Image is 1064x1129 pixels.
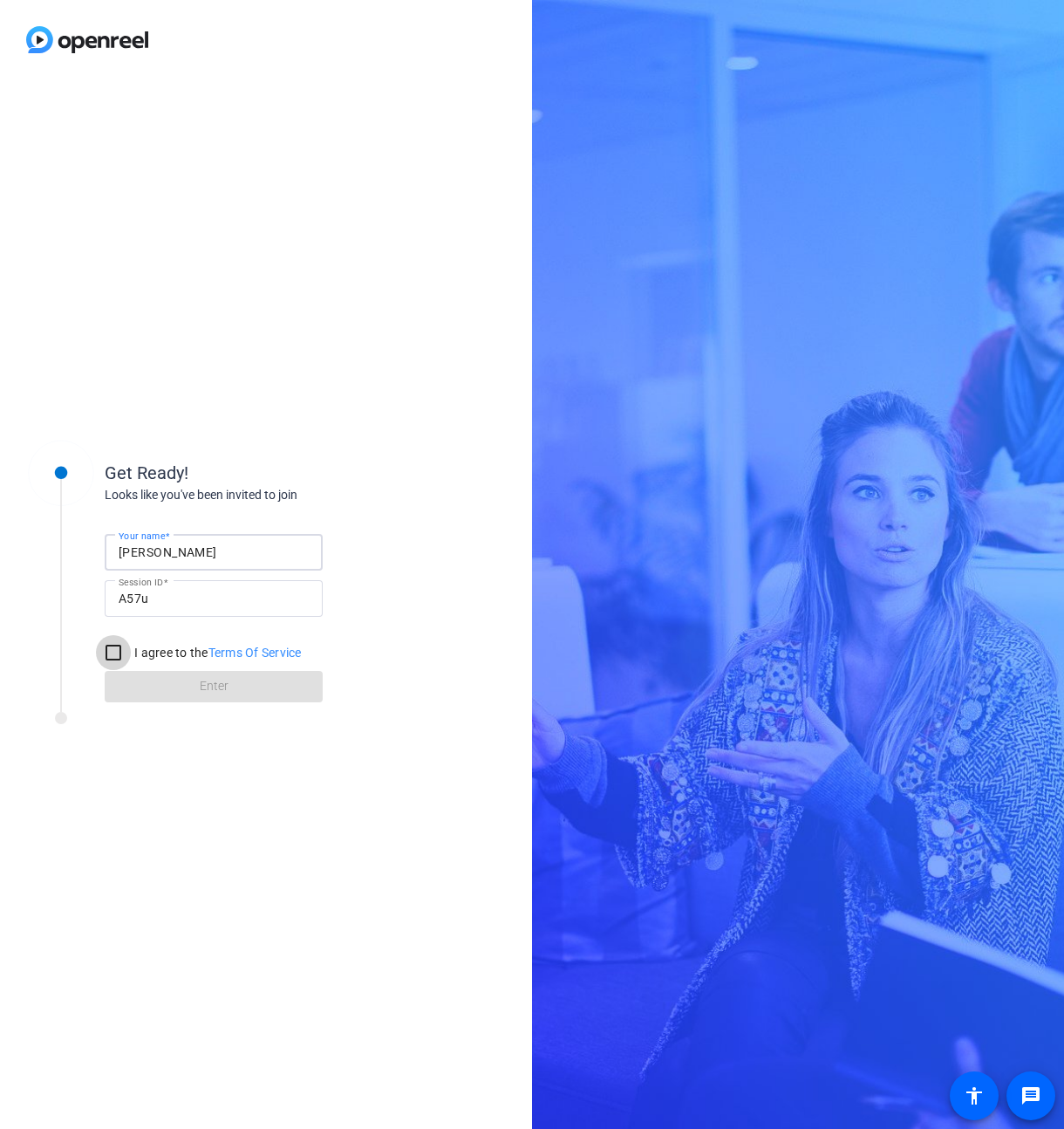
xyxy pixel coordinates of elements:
mat-label: Your name [119,530,165,541]
label: I agree to the [131,644,302,661]
mat-icon: message [1020,1085,1041,1106]
a: Terms Of Service [208,646,302,660]
div: Get Ready! [105,460,454,486]
mat-icon: accessibility [964,1085,985,1106]
mat-label: Session ID [119,577,163,587]
div: Looks like you've been invited to join [105,486,454,504]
